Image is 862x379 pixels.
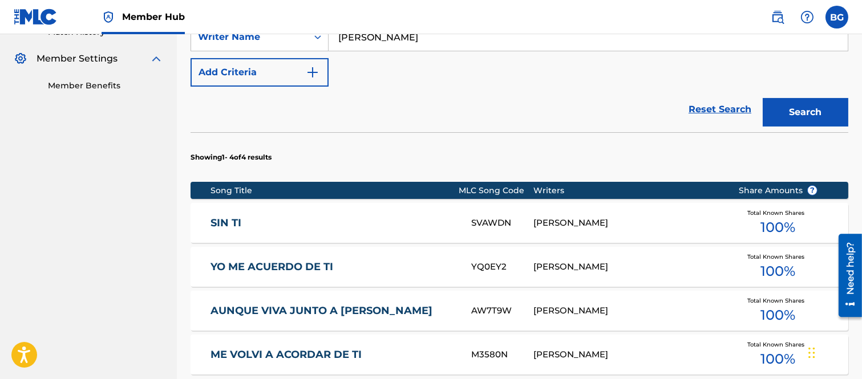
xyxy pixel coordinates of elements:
a: YO ME ACUERDO DE TI [211,260,456,274]
span: Total Known Shares [747,209,809,217]
a: Reset Search [683,97,757,122]
div: Writer Name [198,30,301,44]
span: ? [808,186,817,195]
span: Member Settings [37,52,118,66]
span: Total Known Shares [747,252,809,261]
img: help [800,10,814,24]
span: 100 % [760,261,795,282]
div: Arrastrar [808,336,815,370]
div: [PERSON_NAME] [533,217,721,230]
a: Member Benefits [48,80,163,92]
img: Member Settings [14,52,27,66]
span: Member Hub [122,10,185,23]
a: Public Search [766,6,789,28]
button: Search [763,98,848,127]
a: SIN TI [211,217,456,230]
a: ME VOLVI A ACORDAR DE TI [211,348,456,361]
span: Total Known Shares [747,296,809,305]
img: expand [149,52,163,66]
div: User Menu [825,6,848,28]
span: Total Known Shares [747,340,809,349]
div: Help [796,6,819,28]
p: Showing 1 - 4 of 4 results [191,152,272,162]
div: AW7T9W [471,304,534,317]
iframe: Chat Widget [805,324,862,379]
button: Add Criteria [191,58,329,87]
img: Top Rightsholder [102,10,115,24]
img: 9d2ae6d4665cec9f34b9.svg [306,66,319,79]
a: AUNQUE VIVA JUNTO A [PERSON_NAME] [211,304,456,317]
span: 100 % [760,349,795,369]
div: Writers [533,185,721,197]
span: Share Amounts [739,185,818,197]
img: search [771,10,784,24]
div: M3580N [471,348,534,361]
div: [PERSON_NAME] [533,304,721,317]
div: [PERSON_NAME] [533,260,721,274]
div: YQ0EY2 [471,260,534,274]
div: Song Title [211,185,459,197]
div: MLC Song Code [459,185,533,197]
div: [PERSON_NAME] [533,348,721,361]
img: MLC Logo [14,9,58,25]
div: Widget de chat [805,324,862,379]
div: SVAWDN [471,217,534,230]
span: 100 % [760,217,795,238]
iframe: Resource Center [830,230,862,321]
span: 100 % [760,305,795,325]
